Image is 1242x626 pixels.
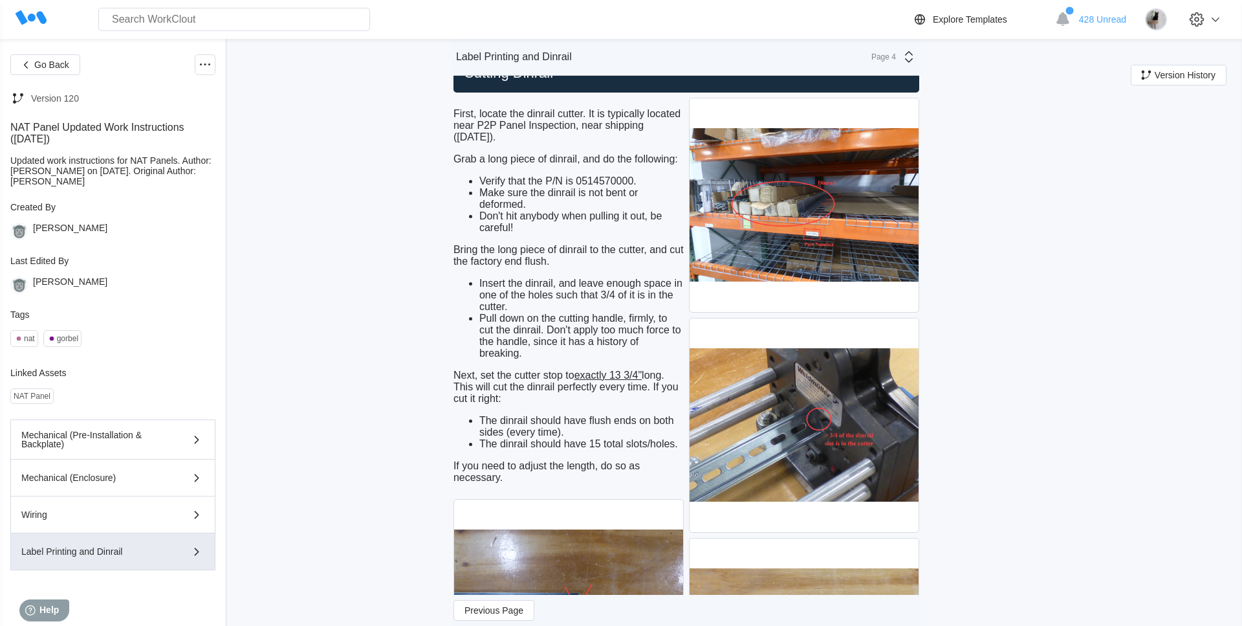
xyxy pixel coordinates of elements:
[10,533,215,570] button: Label Printing and Dinrail
[1131,65,1226,85] button: Version History
[21,430,168,449] div: Mechanical (Pre-Installation & Backplate)
[10,368,215,378] div: Linked Assets
[10,309,215,320] div: Tags
[21,473,168,482] div: Mechanical (Enclosure)
[10,202,215,212] div: Created By
[453,600,534,621] button: Previous Page
[10,122,215,145] div: NAT Panel Updated Work Instructions ([DATE])
[912,12,1049,27] a: Explore Templates
[10,419,215,460] button: Mechanical (Pre-Installation & Backplate)
[21,510,168,519] div: Wiring
[479,175,684,187] li: Verify that the P/N is 0514570000.
[57,334,78,343] div: gorbel
[10,276,28,294] img: gorilla.png
[10,223,28,240] img: gorilla.png
[479,415,684,438] li: The dinrail should have flush ends on both sides (every time).
[479,278,684,313] li: Insert the dinrail, and leave enough space in one of the holes such that 3/4 of it is in the cutter.
[24,334,35,343] div: nat
[864,52,896,61] div: Page 4
[933,14,1007,25] div: Explore Templates
[1145,8,1167,30] img: stormageddon_tree.jpg
[98,8,370,31] input: Search WorkClout
[10,256,215,266] div: Last Edited By
[479,313,684,359] li: Pull down on the cutting handle, firmly, to cut the dinrail. Don't apply too much force to the ha...
[456,51,572,63] div: Label Printing and Dinrail
[33,276,107,294] div: [PERSON_NAME]
[690,319,919,532] img: P1190069.jpg
[34,60,69,69] span: Go Back
[479,187,684,210] li: Make sure the dinrail is not bent or deformed.
[14,392,50,401] div: NAT Panel
[1079,14,1126,25] span: 428 Unread
[453,153,684,165] p: Grab a long piece of dinrail, and do the following:
[33,223,107,240] div: [PERSON_NAME]
[21,547,168,556] div: Label Printing and Dinrail
[10,497,215,533] button: Wiring
[479,210,684,234] li: Don't hit anybody when pulling it out, be careful!
[574,370,642,381] u: exactly 13 3/4"
[10,155,215,186] div: Updated work instructions for NAT Panels. Author: [PERSON_NAME] on [DATE]. Original Author:[PERSO...
[453,244,684,267] p: Bring the long piece of dinrail to the cutter, and cut the factory end flush.
[690,98,919,312] img: P1190067.jpg
[1155,71,1215,80] span: Version History
[453,370,684,405] p: Next, set the cutter stop to long. This will cut the dinrail perfectly every time. If you cut it ...
[479,438,684,450] li: The dinrail should have 15 total slots/holes.
[453,460,684,484] p: If you need to adjust the length, do so as necessary.
[31,93,79,104] div: Version 120
[464,606,523,615] span: Previous Page
[10,54,80,75] button: Go Back
[453,108,684,143] p: First, locate the dinrail cutter. It is typically located near P2P Panel Inspection, near shippin...
[10,460,215,497] button: Mechanical (Enclosure)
